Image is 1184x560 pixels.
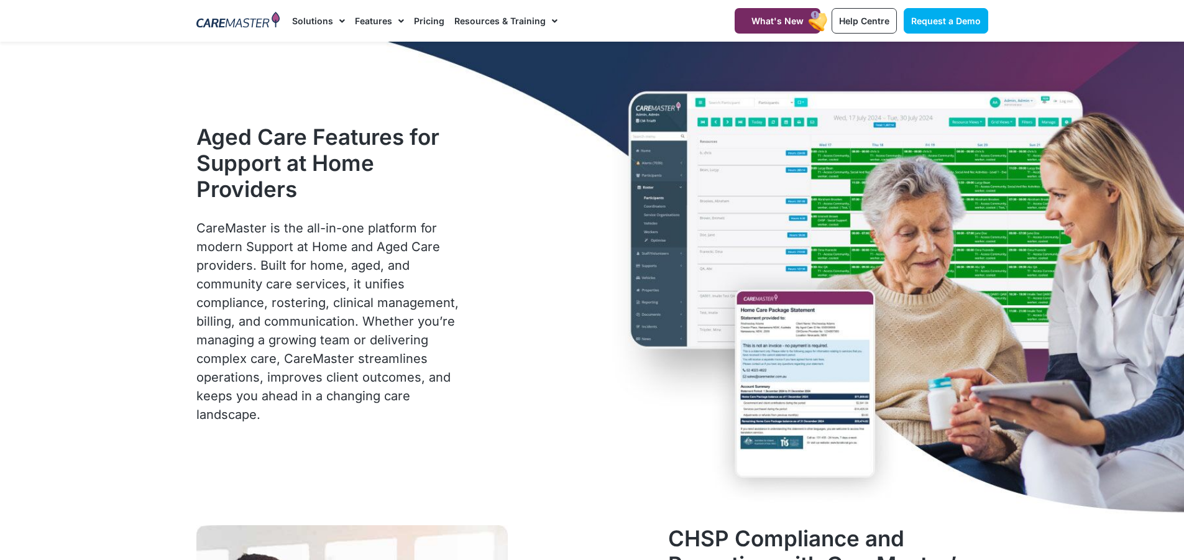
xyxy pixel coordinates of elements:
span: What's New [751,16,804,26]
span: Request a Demo [911,16,981,26]
img: CareMaster Logo [196,12,280,30]
a: What's New [735,8,820,34]
span: Help Centre [839,16,889,26]
a: Help Centre [832,8,897,34]
a: Request a Demo [904,8,988,34]
h1: Aged Care Features for Support at Home Providers [196,124,466,202]
p: CareMaster is the all-in-one platform for modern Support at Home and Aged Care providers. Built f... [196,219,466,424]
